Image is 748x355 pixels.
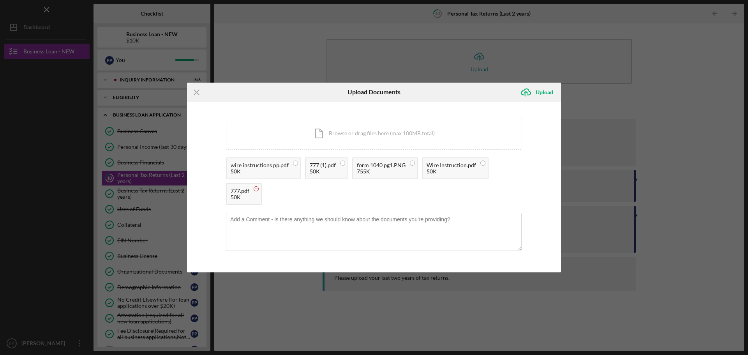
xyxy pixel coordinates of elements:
[516,85,561,100] button: Upload
[357,168,406,175] div: 755K
[231,162,289,168] div: wire instructions pp.pdf
[231,188,249,194] div: 777.pdf
[231,168,289,175] div: 50K
[427,168,476,175] div: 50K
[357,162,406,168] div: form 1040 pg1.PNG
[427,162,476,168] div: Wire Instruction.pdf
[348,88,400,95] h6: Upload Documents
[231,194,249,200] div: 50K
[310,168,336,175] div: 50K
[536,85,553,100] div: Upload
[310,162,336,168] div: 777 (1).pdf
